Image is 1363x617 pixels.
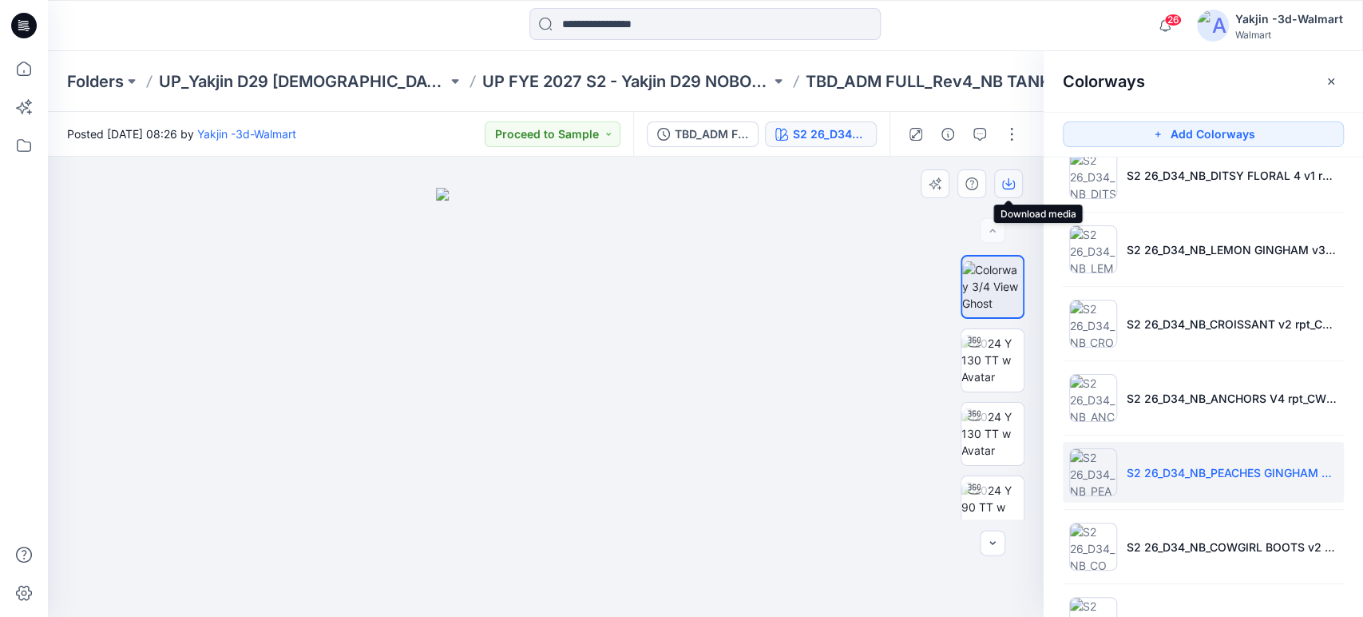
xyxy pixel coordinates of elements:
div: Yakjin -3d-Walmart [1235,10,1343,29]
img: S2 26_D34_NB_LEMON GINGHAM v3 rpt_CW2_VIVID WHITE XENON BLUE_WM [1069,225,1117,273]
p: S2 26_D34_NB_ANCHORS V4 rpt_CW1_BLUE SAPPHIRE_WM [1127,390,1337,407]
span: Posted [DATE] 08:26 by [67,125,296,142]
img: S2 26_D34_NB_CROISSANT v2 rpt_CW1_VIVID WHT_WM 6. [1069,300,1117,348]
button: Add Colorways [1063,121,1344,147]
button: Details [935,121,961,147]
img: Colorway 3/4 View Ghost [962,261,1023,312]
div: S2 26_D34_NB_PEACHES GINGHAM v2 rpt_CW1_VIVID WHITE TENDER LEMON_WM [793,125,866,143]
p: S2 26_D34_NB_PEACHES GINGHAM v2 rpt_CW1_VIVID WHITE TENDER LEMON_WM [1127,464,1337,481]
span: 26 [1164,14,1182,26]
a: Folders [67,70,124,93]
img: S2 26_D34_NB_DITSY FLORAL 4 v1 rpt_CW16_VIVID WHITE PEACH MARIGOLD_WM [1069,151,1117,199]
h2: Colorways [1063,72,1145,91]
p: TBD_ADM FULL_Rev4_NB TANK AND BOXER SET [806,70,1094,93]
p: S2 26_D34_NB_LEMON GINGHAM v3 rpt_CW2_VIVID WHITE XENON BLUE_WM [1127,241,1337,258]
img: 2024 Y 90 TT w avatar [961,482,1024,532]
img: S2 26_D34_NB_COWGIRL BOOTS v2 rpt_CW1_DELICATE PINK_WM [1069,523,1117,571]
a: UP FYE 2027 S2 - Yakjin D29 NOBO [DEMOGRAPHIC_DATA] Sleepwear [482,70,771,93]
p: S2 26_D34_NB_DITSY FLORAL 4 v1 rpt_CW16_VIVID WHITE PEACH MARIGOLD_WM [1127,167,1337,184]
img: avatar [1197,10,1229,42]
img: eyJhbGciOiJIUzI1NiIsImtpZCI6IjAiLCJzbHQiOiJzZXMiLCJ0eXAiOiJKV1QifQ.eyJkYXRhIjp7InR5cGUiOiJzdG9yYW... [436,188,655,617]
p: S2 26_D34_NB_CROISSANT v2 rpt_CW1_VIVID WHT_WM 6. [1127,316,1337,332]
img: S2 26_D34_NB_ANCHORS V4 rpt_CW1_BLUE SAPPHIRE_WM [1069,374,1117,422]
img: 2024 Y 130 TT w Avatar [961,408,1024,459]
div: Walmart [1235,29,1343,41]
img: 2024 Y 130 TT w Avatar [961,335,1024,385]
img: S2 26_D34_NB_PEACHES GINGHAM v2 rpt_CW1_VIVID WHITE TENDER LEMON_WM [1069,448,1117,496]
div: TBD_ADM FULL_Rev4_NB TANK AND BOXER SET [675,125,748,143]
button: S2 26_D34_NB_PEACHES GINGHAM v2 rpt_CW1_VIVID WHITE TENDER LEMON_WM [765,121,877,147]
p: S2 26_D34_NB_COWGIRL BOOTS v2 rpt_CW1_DELICATE PINK_WM [1127,539,1337,555]
a: UP_Yakjin D29 [DEMOGRAPHIC_DATA] Sleep [159,70,447,93]
a: Yakjin -3d-Walmart [197,127,296,141]
button: TBD_ADM FULL_Rev4_NB TANK AND BOXER SET [647,121,759,147]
